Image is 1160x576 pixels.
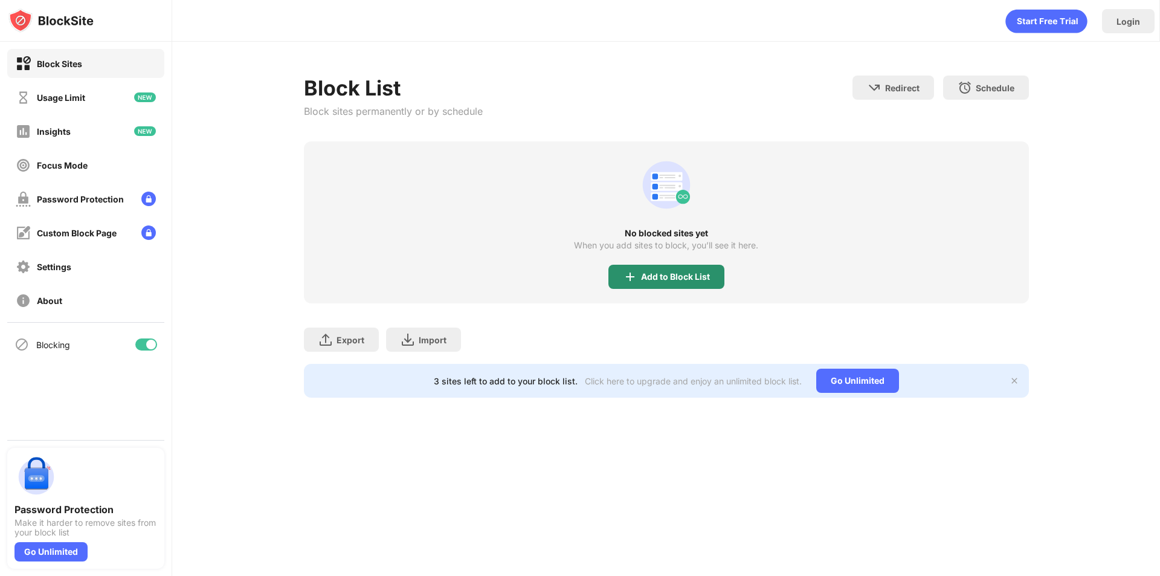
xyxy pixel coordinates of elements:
[14,337,29,352] img: blocking-icon.svg
[16,225,31,241] img: customize-block-page-off.svg
[16,293,31,308] img: about-off.svg
[304,228,1029,238] div: No blocked sites yet
[16,158,31,173] img: focus-off.svg
[16,259,31,274] img: settings-off.svg
[641,272,710,282] div: Add to Block List
[16,124,31,139] img: insights-off.svg
[14,542,88,561] div: Go Unlimited
[1116,16,1140,27] div: Login
[304,76,483,100] div: Block List
[14,503,157,516] div: Password Protection
[8,8,94,33] img: logo-blocksite.svg
[134,126,156,136] img: new-icon.svg
[141,192,156,206] img: lock-menu.svg
[37,296,62,306] div: About
[37,262,71,272] div: Settings
[16,192,31,207] img: password-protection-off.svg
[37,228,117,238] div: Custom Block Page
[134,92,156,102] img: new-icon.svg
[37,194,124,204] div: Password Protection
[816,369,899,393] div: Go Unlimited
[885,83,920,93] div: Redirect
[37,160,88,170] div: Focus Mode
[434,376,578,386] div: 3 sites left to add to your block list.
[976,83,1014,93] div: Schedule
[1005,9,1087,33] div: animation
[37,92,85,103] div: Usage Limit
[37,59,82,69] div: Block Sites
[16,56,31,71] img: block-on.svg
[14,518,157,537] div: Make it harder to remove sites from your block list
[337,335,364,345] div: Export
[141,225,156,240] img: lock-menu.svg
[37,126,71,137] div: Insights
[16,90,31,105] img: time-usage-off.svg
[36,340,70,350] div: Blocking
[637,156,695,214] div: animation
[585,376,802,386] div: Click here to upgrade and enjoy an unlimited block list.
[574,241,758,250] div: When you add sites to block, you’ll see it here.
[14,455,58,499] img: push-password-protection.svg
[419,335,446,345] div: Import
[1010,376,1019,386] img: x-button.svg
[304,105,483,117] div: Block sites permanently or by schedule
